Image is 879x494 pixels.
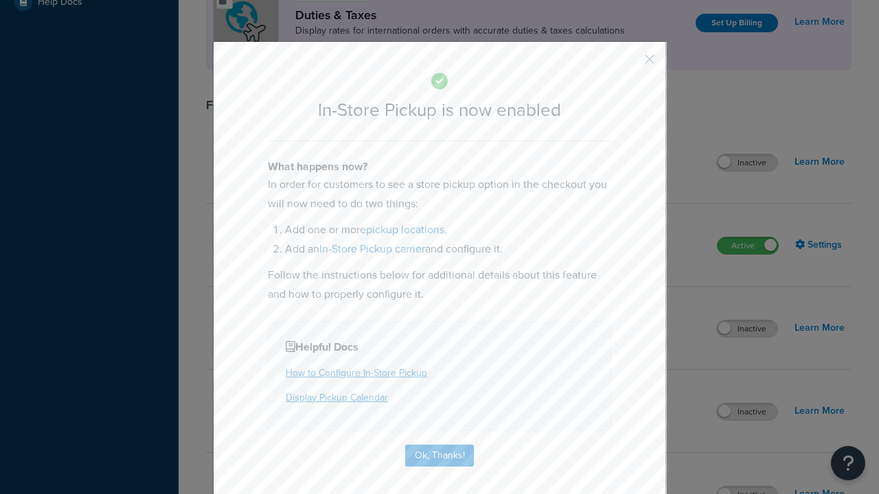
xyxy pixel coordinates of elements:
[286,366,427,380] a: How to Configure In-Store Pickup
[285,220,611,239] li: Add one or more .
[268,100,611,120] h2: In-Store Pickup is now enabled
[268,175,611,213] p: In order for customers to see a store pickup option in the checkout you will now need to do two t...
[268,158,611,175] h4: What happens now?
[285,239,611,259] li: Add an and configure it.
[405,445,474,467] button: Ok, Thanks!
[286,339,593,355] h4: Helpful Docs
[319,241,425,257] a: In-Store Pickup carrier
[366,222,444,237] a: pickup locations
[286,390,388,405] a: Display Pickup Calendar
[268,266,611,304] p: Follow the instructions below for additional details about this feature and how to properly confi...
